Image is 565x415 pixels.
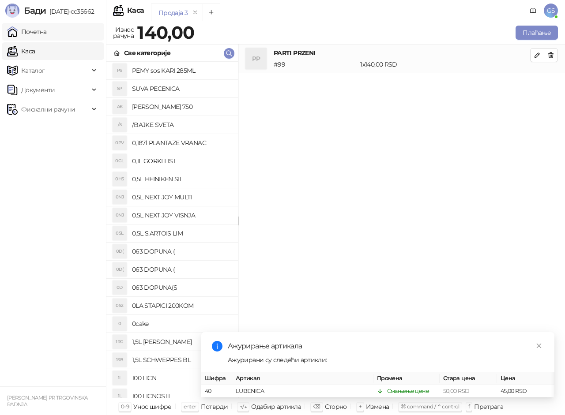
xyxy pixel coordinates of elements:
div: 0HS [113,172,127,186]
div: Каса [127,7,144,14]
h4: 063 DOPUNA ( [132,262,231,277]
button: Add tab [203,4,220,21]
th: Шифра [201,372,232,385]
div: Све категорије [124,48,170,58]
td: 40 [201,385,232,398]
a: Каса [7,42,35,60]
h4: PEMY sos KARI 285ML [132,64,231,78]
div: Ажурирани су следећи артикли: [228,355,544,365]
span: Каталог [21,62,45,79]
div: /S [113,118,127,132]
div: Сторно [325,401,347,412]
strong: 140,00 [137,22,194,43]
button: remove [189,9,201,16]
div: AK [113,100,127,114]
th: Промена [373,372,440,385]
h4: /BAJKE SVETA [132,118,231,132]
h4: 1,5L [PERSON_NAME] [132,335,231,349]
div: # 99 [272,60,358,69]
div: 1RG [113,335,127,349]
th: Артикал [232,372,373,385]
div: 0D [113,280,127,295]
td: 45,00 RSD [497,385,554,398]
h4: 0,1L GORKI LIST [132,154,231,168]
a: Close [534,341,544,351]
div: 0 [113,317,127,331]
div: 0PV [113,136,127,150]
small: [PERSON_NAME] PR TRGOVINSKA RADNJA [7,395,88,408]
h4: 0,5L HEINIKEN SIL [132,172,231,186]
div: Одабир артикла [251,401,301,412]
div: Измена [366,401,389,412]
div: Смањење цене [387,387,429,396]
span: enter [184,403,196,410]
div: 0D( [113,244,127,258]
div: grid [106,62,238,398]
h4: 0LA STAPICI 200KOM [132,299,231,313]
div: 0GL [113,154,127,168]
div: 1SB [113,353,127,367]
div: 0NJ [113,208,127,222]
div: 1L [113,371,127,385]
div: 0S2 [113,299,127,313]
th: Стара цена [440,372,497,385]
div: SP [113,82,127,96]
h4: 0,5L NEXT JOY VISNJA [132,208,231,222]
div: 0NJ [113,190,127,204]
div: Продаја 3 [158,8,188,18]
span: f [468,403,470,410]
h4: 0,5L S.ARTOIS LIM [132,226,231,240]
a: Почетна [7,23,47,41]
h4: PARTI PRZENI [274,48,530,58]
span: ⌫ [313,403,320,410]
h4: 0cake [132,317,231,331]
div: Износ рачуна [111,24,136,41]
div: PS [113,64,127,78]
div: Потврди [201,401,228,412]
div: PP [245,48,267,69]
div: Ажурирање артикала [228,341,544,351]
span: Бади [24,5,46,16]
h4: SUVA PECENICA [132,82,231,96]
th: Цена [497,372,554,385]
span: Документи [21,81,55,99]
button: Плаћање [516,26,558,40]
h4: 063 DOPUNA ( [132,244,231,258]
span: info-circle [212,341,222,351]
span: Фискални рачуни [21,101,75,118]
h4: [PERSON_NAME] 750 [132,100,231,114]
td: LUBENICA [232,385,373,398]
span: 0-9 [121,403,129,410]
div: 0D( [113,262,127,277]
span: ↑/↓ [240,403,247,410]
span: ⌘ command / ⌃ control [401,403,460,410]
span: + [359,403,362,410]
img: Logo [5,4,19,18]
div: 0SL [113,226,127,240]
div: Претрага [474,401,503,412]
h4: 100 LICN [132,371,231,385]
h4: 0,187l PLANTAZE VRANAC [132,136,231,150]
h4: 0,5L NEXT JOY MULTI [132,190,231,204]
span: close [536,343,542,349]
span: GS [544,4,558,18]
h4: 1,5L SCHWEPPES BL [132,353,231,367]
h4: 063 DOPUNA(S [132,280,231,295]
span: [DATE]-cc35662 [46,7,94,15]
a: Документација [526,4,540,18]
div: 1 x 140,00 RSD [358,60,532,69]
span: 50,00 RSD [443,388,469,394]
h4: 100 LICNOSTI [132,389,231,403]
div: 1L [113,389,127,403]
div: Унос шифре [133,401,172,412]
